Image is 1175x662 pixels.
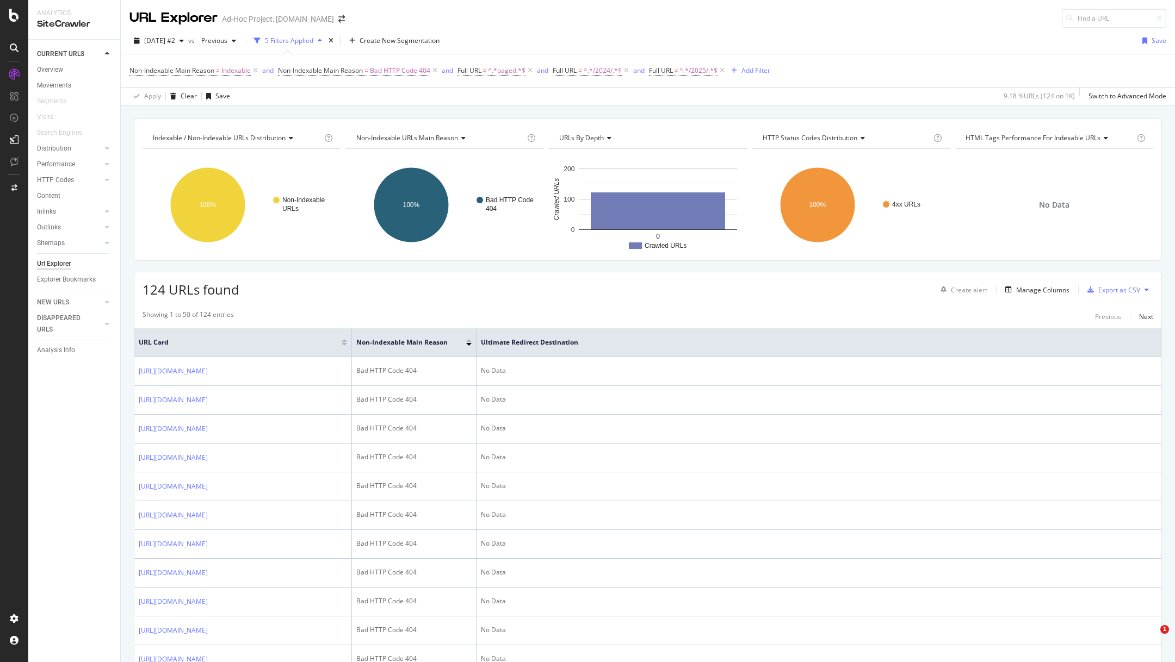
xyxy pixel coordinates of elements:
button: Create alert [936,281,987,298]
a: [URL][DOMAIN_NAME] [139,567,208,578]
a: Distribution [37,143,102,154]
a: HTTP Codes [37,174,102,186]
div: Previous [1095,312,1121,321]
span: ^.*paged.*$ [488,63,525,78]
text: Non-Indexable [282,196,325,204]
span: ≠ [216,66,220,75]
a: Outlinks [37,222,102,233]
a: Visits [37,111,64,123]
text: 4xx URLs [892,201,920,208]
text: Crawled URLs [645,242,687,249]
div: Sitemaps [37,238,65,249]
a: Segments [37,96,77,107]
h4: Indexable / Non-Indexable URLs Distribution [151,129,322,147]
button: Previous [1095,310,1121,323]
button: Previous [197,32,240,49]
span: Non-Indexable Main Reason [129,66,214,75]
a: Sitemaps [37,238,102,249]
div: No Data [481,395,1157,404]
span: 1 [1160,625,1169,634]
div: arrow-right-arrow-left [338,15,345,23]
div: NEW URLS [37,297,69,308]
text: 100 [564,196,574,203]
div: Export as CSV [1098,285,1140,295]
span: ≠ [578,66,582,75]
div: Bad HTTP Code 404 [356,539,472,548]
div: CURRENT URLS [37,48,84,60]
span: Full URL [457,66,481,75]
a: [URL][DOMAIN_NAME] [139,539,208,549]
span: = [364,66,368,75]
text: 100% [809,201,826,209]
div: Visits [37,111,53,123]
span: ≠ [675,66,678,75]
a: Movements [37,80,113,91]
div: Next [1139,312,1153,321]
span: Ultimate Redirect Destination [481,338,1141,347]
div: DISAPPEARED URLS [37,313,92,335]
a: [URL][DOMAIN_NAME] [139,510,208,521]
button: Manage Columns [1001,283,1069,296]
button: and [262,65,274,76]
a: Content [37,190,113,202]
text: 0 [571,226,575,234]
div: No Data [481,452,1157,462]
a: [URL][DOMAIN_NAME] [139,452,208,463]
div: Manage Columns [1016,285,1069,295]
div: Bad HTTP Code 404 [356,366,472,376]
span: Full URL [553,66,577,75]
div: and [633,66,645,75]
div: Save [215,91,230,101]
button: 5 Filters Applied [250,32,326,49]
text: 200 [564,165,574,173]
span: Bad HTTP Code 404 [370,63,430,78]
span: Indexable [221,63,251,78]
span: URLs by Depth [559,133,604,142]
svg: A chart. [143,158,341,252]
span: ^.*/2025/.*$ [679,63,718,78]
text: 100% [200,201,217,209]
div: No Data [481,596,1157,606]
span: 2025 Sep. 4th #2 [144,36,175,45]
text: URLs [282,205,299,213]
div: Search Engines [37,127,82,139]
button: Create New Segmentation [345,32,444,49]
a: Url Explorer [37,258,113,270]
div: Bad HTTP Code 404 [356,423,472,433]
div: SiteCrawler [37,18,112,30]
div: Content [37,190,60,202]
span: No Data [1039,199,1069,210]
div: No Data [481,423,1157,433]
svg: A chart. [549,158,747,252]
div: 9.18 % URLs ( 124 on 1K ) [1004,91,1075,101]
span: HTML Tags Performance for Indexable URLs [966,133,1100,142]
div: Url Explorer [37,258,71,270]
div: Explorer Bookmarks [37,274,96,285]
a: Search Engines [37,127,93,139]
div: Switch to Advanced Mode [1089,91,1166,101]
div: URL Explorer [129,9,218,27]
a: [URL][DOMAIN_NAME] [139,596,208,607]
a: Analysis Info [37,345,113,356]
button: and [442,65,453,76]
a: [URL][DOMAIN_NAME] [139,481,208,492]
span: ^.*/2024/.*$ [584,63,622,78]
a: [URL][DOMAIN_NAME] [139,395,208,405]
div: Outlinks [37,222,61,233]
text: Bad HTTP Code [486,196,534,204]
span: vs [188,36,197,45]
div: No Data [481,567,1157,577]
button: [DATE] #2 [129,32,188,49]
div: A chart. [752,158,950,252]
span: Previous [197,36,227,45]
svg: A chart. [346,158,544,252]
div: Movements [37,80,71,91]
div: 5 Filters Applied [265,36,313,45]
div: Bad HTTP Code 404 [356,567,472,577]
a: CURRENT URLS [37,48,102,60]
div: Segments [37,96,66,107]
span: Non-Indexable URLs Main Reason [356,133,458,142]
div: Apply [144,91,161,101]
